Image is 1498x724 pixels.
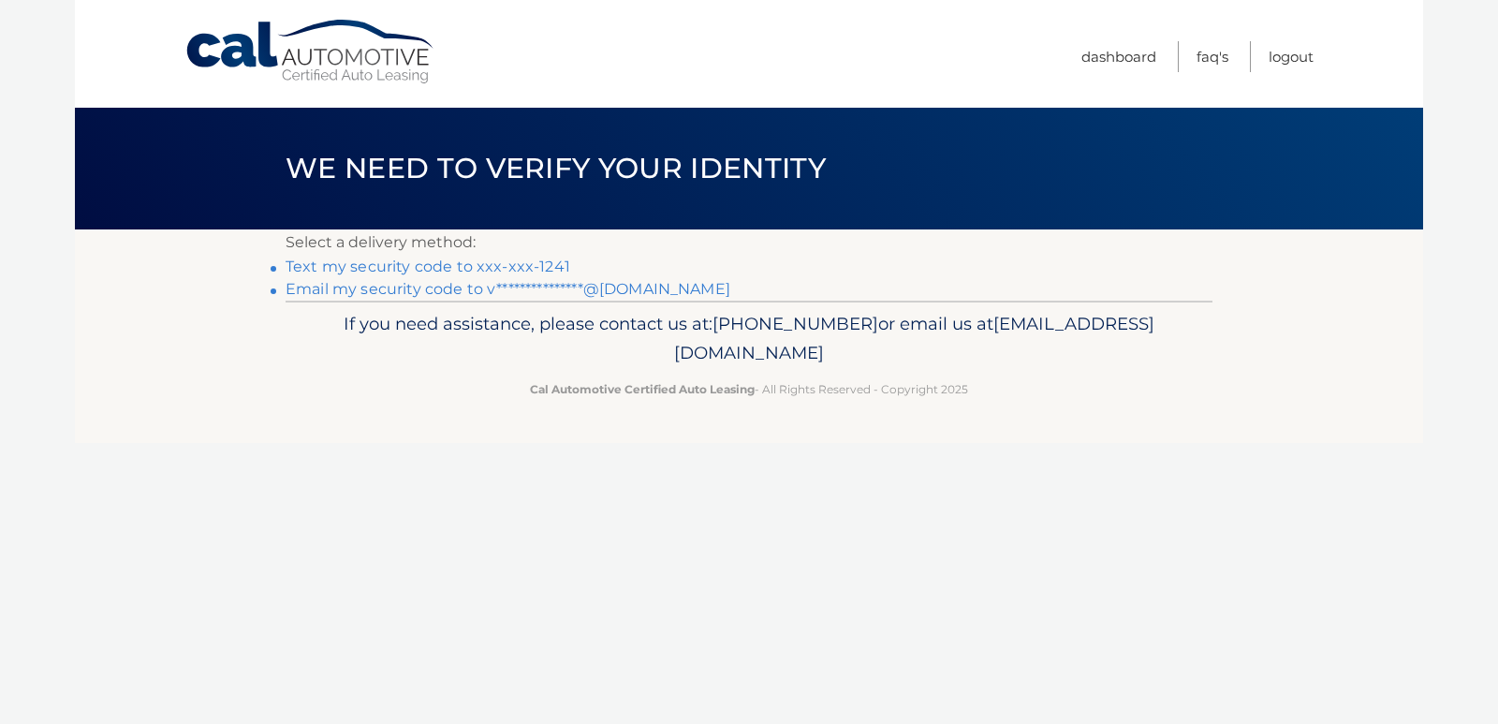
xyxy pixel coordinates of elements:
a: FAQ's [1197,41,1228,72]
p: - All Rights Reserved - Copyright 2025 [298,379,1200,399]
span: We need to verify your identity [286,151,826,185]
p: If you need assistance, please contact us at: or email us at [298,309,1200,369]
a: Dashboard [1081,41,1156,72]
span: [PHONE_NUMBER] [712,313,878,334]
strong: Cal Automotive Certified Auto Leasing [530,382,755,396]
a: Logout [1269,41,1314,72]
a: Cal Automotive [184,19,437,85]
a: Text my security code to xxx-xxx-1241 [286,258,570,275]
p: Select a delivery method: [286,229,1212,256]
